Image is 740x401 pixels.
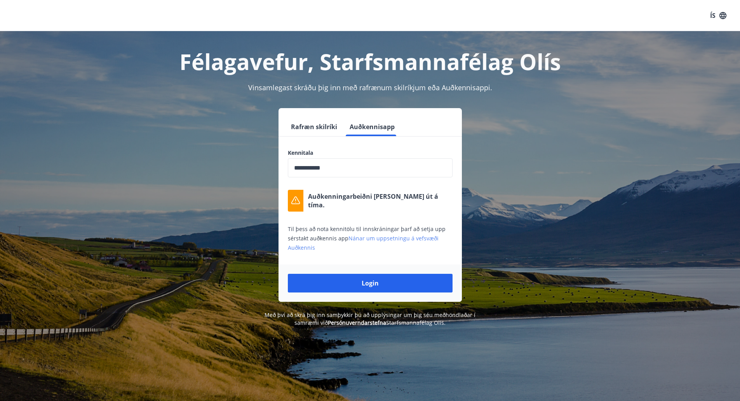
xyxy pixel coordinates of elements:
[308,192,453,209] p: Auðkenningarbeiðni [PERSON_NAME] út á tíma.
[288,149,453,157] label: Kennitala
[328,319,386,326] a: Persónuverndarstefna
[288,274,453,292] button: Login
[288,117,340,136] button: Rafræn skilríki
[248,83,492,92] span: Vinsamlegast skráðu þig inn með rafrænum skilríkjum eða Auðkennisappi.
[346,117,398,136] button: Auðkennisapp
[706,9,731,23] button: ÍS
[288,225,446,251] span: Til þess að nota kennitölu til innskráningar þarf að setja upp sérstakt auðkennis app
[100,47,641,76] h1: Félagavefur, Starfsmannafélag Olís
[288,235,439,251] a: Nánar um uppsetningu á vefsvæði Auðkennis
[265,311,475,326] span: Með því að skrá þig inn samþykkir þú að upplýsingar um þig séu meðhöndlaðar í samræmi við Starfsm...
